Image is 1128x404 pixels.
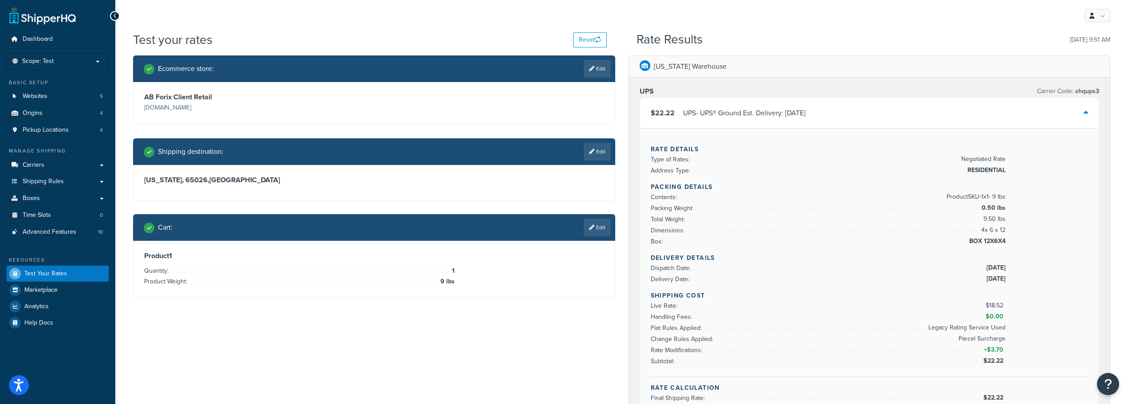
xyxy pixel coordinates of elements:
span: Subtotal: [651,357,676,366]
span: 4 x 6 x 12 [979,225,1006,235]
h4: Packing Details [651,182,1089,192]
li: Help Docs [7,315,109,331]
span: [DATE] [984,263,1006,273]
a: Time Slots0 [7,207,109,224]
span: Handling Fees: [651,312,694,322]
span: Negotiated Rate [959,154,1006,165]
a: Websites5 [7,88,109,105]
h1: Test your rates [133,31,212,48]
span: Advanced Features [23,228,76,236]
h4: Rate Details [651,145,1089,154]
span: 10 [98,228,103,236]
a: Shipping Rules [7,173,109,190]
span: Dashboard [23,35,53,43]
a: Origins4 [7,105,109,122]
span: Pickup Locations [23,126,69,134]
p: Carrier Code: [1037,85,1099,98]
span: Scope: Test [22,58,54,65]
span: Shipping Rules [23,178,64,185]
span: Help Docs [24,319,53,327]
a: Dashboard [7,31,109,47]
span: Dispatch Date: [651,263,693,273]
span: Boxes [23,195,40,202]
span: Carriers [23,161,44,169]
span: Time Slots [23,212,51,219]
span: 1 [450,266,455,276]
button: Reset [573,32,607,47]
span: 0 [100,212,103,219]
div: Manage Shipping [7,147,109,155]
span: shqups3 [1073,86,1099,96]
span: Contents: [651,192,679,202]
li: Analytics [7,298,109,314]
span: Legacy Rating Service Used [926,322,1006,333]
span: [DATE] [984,274,1006,284]
h4: Shipping Cost [651,291,1089,300]
span: $22.22 [651,108,675,118]
li: Pickup Locations [7,122,109,138]
span: $22.22 [983,393,1006,402]
span: Origins [23,110,43,117]
span: $0.00 [986,312,1006,321]
a: Carriers [7,157,109,173]
h2: Cart : [158,224,173,231]
span: Packing Weight [651,204,695,213]
a: Edit [584,60,611,78]
a: Test Your Rates [7,266,109,282]
a: Marketplace [7,282,109,298]
h2: Shipping destination : [158,148,224,156]
h3: UPS [640,87,654,96]
span: $18.52 [986,301,1006,310]
span: 9.50 lbs [981,214,1006,224]
span: Address Type: [651,166,692,175]
span: Change Rules Applied: [651,334,715,344]
span: 4 [100,110,103,117]
div: Resources [7,256,109,264]
a: Boxes [7,190,109,207]
span: 9 lbs [438,276,455,287]
h2: Ecommerce store : [158,65,214,73]
h4: Rate Calculation [651,383,1089,392]
span: Quantity: [144,266,171,275]
span: Delivery Date: [651,275,692,284]
span: Marketplace [24,286,58,294]
span: Analytics [24,303,49,310]
span: Product SKU-1 x 1 - 9 lbs [944,192,1006,202]
span: Rate Modifications: [651,345,704,355]
p: [US_STATE] Warehouse [654,60,727,73]
div: UPS - UPS® Ground Est. Delivery: [DATE] [683,107,806,119]
li: Origins [7,105,109,122]
span: Final Shipping Rate: [651,393,707,403]
div: Basic Setup [7,79,109,86]
span: Box: [651,237,665,246]
span: 5 [100,93,103,100]
p: [DATE] 9:51 AM [1070,34,1110,46]
a: Pickup Locations4 [7,122,109,138]
button: Open Resource Center [1097,373,1119,395]
span: BOX 12X6X4 [967,236,1006,247]
span: Parcel Surcharge [956,333,1006,344]
span: Type of Rates: [651,155,692,164]
span: 4 [100,126,103,134]
li: Time Slots [7,207,109,224]
span: Product Weight: [144,277,189,286]
h3: Product 1 [144,251,604,260]
span: Total Weight: [651,215,687,224]
span: + [982,345,1005,355]
p: [DOMAIN_NAME] [144,102,372,114]
a: Edit [584,143,611,161]
span: Live Rate: [651,301,680,310]
li: Advanced Features [7,224,109,240]
a: Edit [584,219,611,236]
li: Websites [7,88,109,105]
h3: AB Forix Client Retail [144,93,372,102]
a: Advanced Features10 [7,224,109,240]
span: Websites [23,93,47,100]
span: 0.50 lbs [979,203,1006,213]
